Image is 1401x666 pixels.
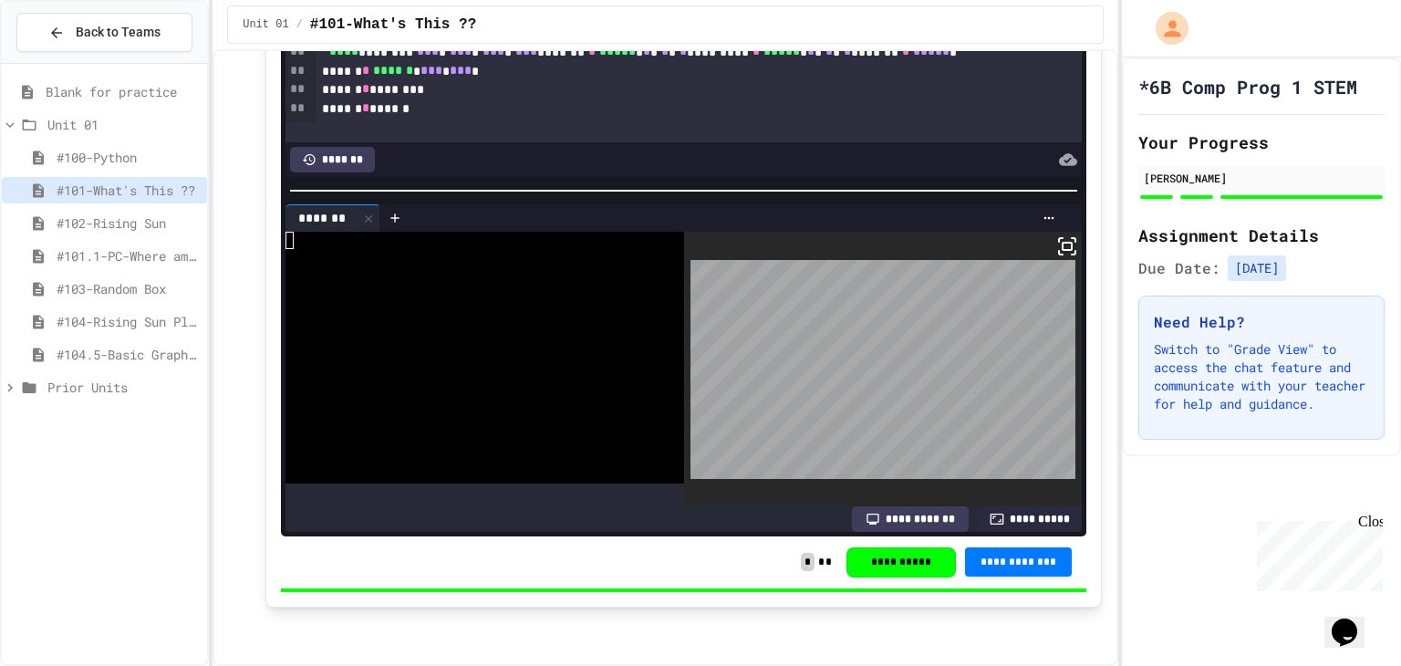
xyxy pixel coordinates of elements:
iframe: chat widget [1324,593,1383,648]
span: Unit 01 [47,115,200,134]
span: #101-What's This ?? [57,181,200,200]
h2: Assignment Details [1138,223,1385,248]
span: #102-Rising Sun [57,213,200,233]
span: [DATE] [1228,255,1286,281]
span: Blank for practice [46,82,200,101]
span: Prior Units [47,378,200,397]
span: / [296,17,303,32]
h3: Need Help? [1154,311,1369,333]
h2: Your Progress [1138,130,1385,155]
span: #104-Rising Sun Plus [57,312,200,331]
button: Back to Teams [16,13,192,52]
div: Chat with us now!Close [7,7,126,116]
span: #101.1-PC-Where am I? [57,246,200,265]
span: #103-Random Box [57,279,200,298]
div: [PERSON_NAME] [1144,170,1379,186]
span: Due Date: [1138,257,1220,279]
span: Back to Teams [76,23,161,42]
div: My Account [1136,7,1193,49]
p: Switch to "Grade View" to access the chat feature and communicate with your teacher for help and ... [1154,340,1369,413]
span: #100-Python [57,148,200,167]
h1: *6B Comp Prog 1 STEM [1138,74,1357,99]
span: #104.5-Basic Graphics Review [57,345,200,364]
span: Unit 01 [243,17,288,32]
span: #101-What's This ?? [310,14,476,36]
iframe: chat widget [1250,514,1383,591]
